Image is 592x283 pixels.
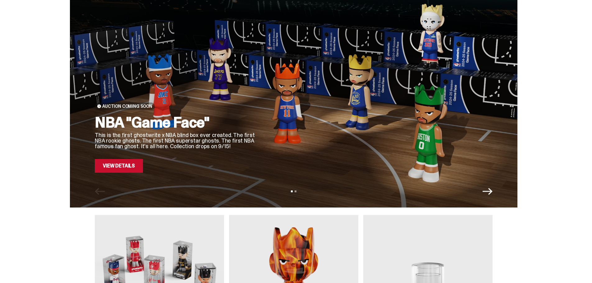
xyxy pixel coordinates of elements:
[291,190,293,192] button: View slide 1
[95,132,256,149] p: This is the first ghostwrite x NBA blind box ever created. The first NBA rookie ghosts. The first...
[95,115,256,130] h2: NBA "Game Face"
[102,104,152,109] span: Auction Coming Soon
[295,190,296,192] button: View slide 2
[483,186,493,196] button: Next
[95,159,143,173] a: View Details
